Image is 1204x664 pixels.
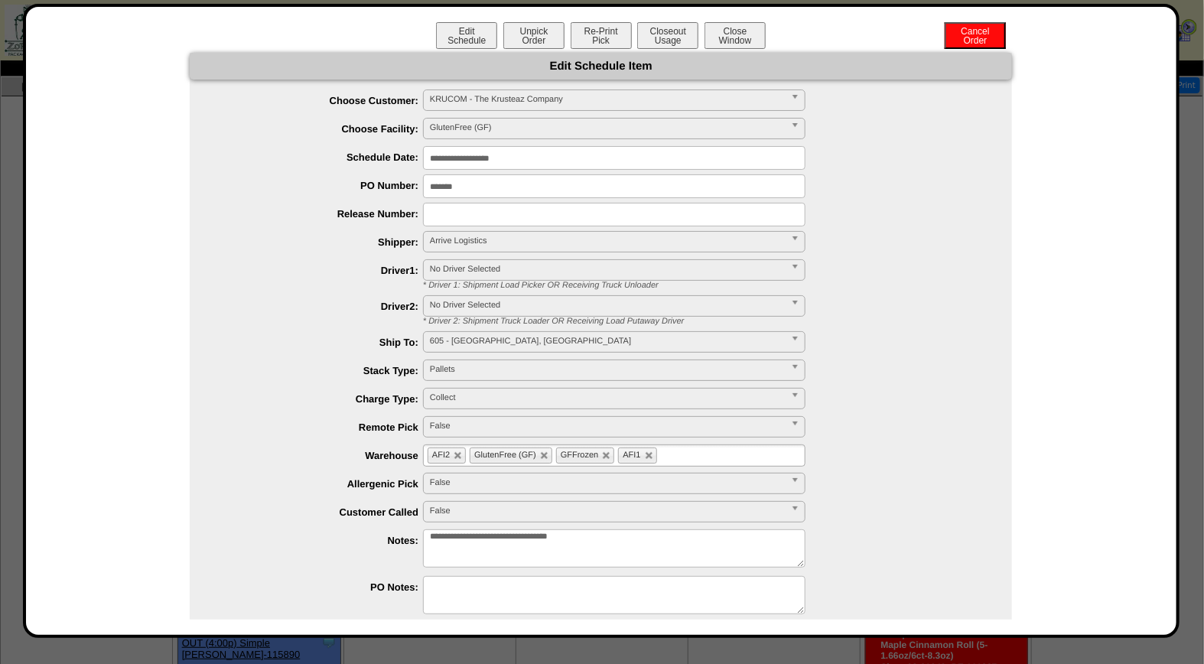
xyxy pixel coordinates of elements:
span: No Driver Selected [430,296,785,314]
label: Schedule Date: [220,151,423,163]
span: AFI1 [623,451,640,460]
label: Remote Pick [220,422,423,433]
label: Driver2: [220,301,423,312]
button: Re-PrintPick [571,22,632,49]
label: PO Notes: [220,581,423,593]
span: Arrive Logistics [430,232,785,250]
label: Notes: [220,535,423,546]
label: Driver1: [220,265,423,276]
label: PO Number: [220,180,423,191]
span: GlutenFree (GF) [474,451,536,460]
label: Customer Called [220,506,423,518]
span: GlutenFree (GF) [430,119,785,137]
span: No Driver Selected [430,260,785,278]
button: CloseWindow [705,22,766,49]
span: AFI2 [432,451,450,460]
span: Pallets [430,360,785,379]
div: Edit Schedule Item [190,53,1012,80]
div: * Driver 1: Shipment Load Picker OR Receiving Truck Unloader [412,281,1012,290]
button: CloseoutUsage [637,22,698,49]
span: 605 - [GEOGRAPHIC_DATA], [GEOGRAPHIC_DATA] [430,332,785,350]
label: Allergenic Pick [220,478,423,490]
button: EditSchedule [436,22,497,49]
span: False [430,502,785,520]
div: * Driver 2: Shipment Truck Loader OR Receiving Load Putaway Driver [412,317,1012,326]
label: Warehouse [220,450,423,461]
label: Ship To: [220,337,423,348]
span: False [430,417,785,435]
button: UnpickOrder [503,22,565,49]
label: Charge Type: [220,393,423,405]
button: CancelOrder [945,22,1006,49]
a: CloseWindow [703,34,767,46]
span: KRUCOM - The Krusteaz Company [430,90,785,109]
label: Stack Type: [220,365,423,376]
label: Shipper: [220,236,423,248]
span: Collect [430,389,785,407]
span: False [430,474,785,492]
label: Choose Facility: [220,123,423,135]
span: GFFrozen [561,451,599,460]
label: Release Number: [220,208,423,220]
label: Choose Customer: [220,95,423,106]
